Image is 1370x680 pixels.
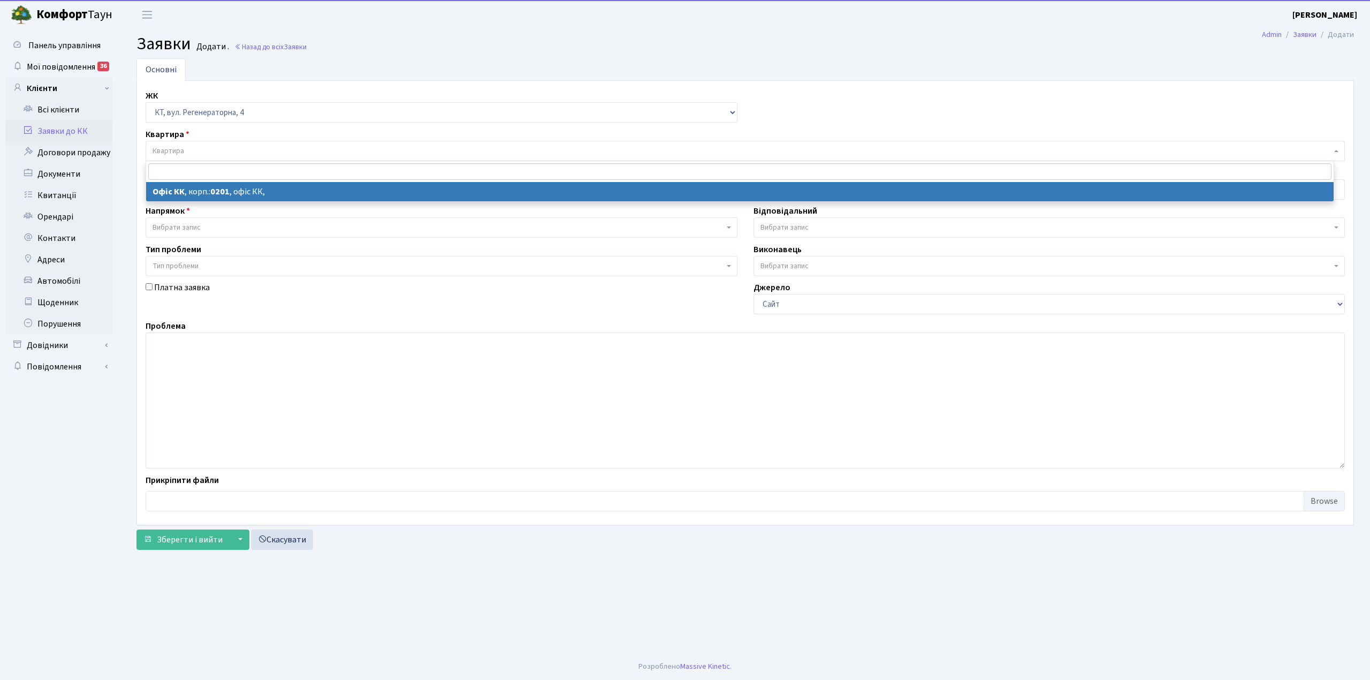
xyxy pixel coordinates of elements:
label: Квартира [146,128,189,141]
a: Панель управління [5,35,112,56]
a: Щоденник [5,292,112,313]
a: Документи [5,163,112,185]
div: Розроблено . [638,661,732,673]
span: Заявки [284,42,307,52]
span: Зберегти і вийти [157,534,223,546]
a: [PERSON_NAME] [1292,9,1357,21]
label: Відповідальний [753,205,817,217]
label: Тип проблеми [146,243,201,256]
b: 0201 [210,186,230,198]
label: Проблема [146,320,186,333]
a: Повідомлення [5,356,112,377]
a: Всі клієнти [5,99,112,120]
label: ЖК [146,89,158,102]
a: Довідники [5,335,112,356]
button: Зберегти і вийти [136,530,230,550]
a: Скасувати [251,530,313,550]
button: Переключити навігацію [134,6,161,24]
a: Клієнти [5,78,112,99]
a: Договори продажу [5,142,112,163]
a: Квитанції [5,185,112,206]
a: Орендарі [5,206,112,228]
li: Додати [1316,29,1354,41]
label: Платна заявка [154,281,210,294]
a: Назад до всіхЗаявки [234,42,307,52]
b: Комфорт [36,6,88,23]
span: Тип проблеми [153,261,199,271]
a: Admin [1262,29,1282,40]
a: Автомобілі [5,270,112,292]
label: Напрямок [146,205,190,217]
small: Додати . [194,42,229,52]
span: Заявки [136,32,191,56]
a: Адреси [5,249,112,270]
span: Вибрати запис [153,222,201,233]
span: Таун [36,6,112,24]
a: Порушення [5,313,112,335]
li: , корп.: , офіс КК, [146,182,1333,201]
a: Основні [136,58,186,81]
span: Квартира [153,146,184,156]
span: Мої повідомлення [27,61,95,73]
b: Офіс КК [153,186,185,198]
label: Виконавець [753,243,802,256]
a: Заявки до КК [5,120,112,142]
label: Джерело [753,281,790,294]
span: Вибрати запис [760,222,809,233]
a: Контакти [5,228,112,249]
a: Заявки [1293,29,1316,40]
a: Мої повідомлення36 [5,56,112,78]
img: logo.png [11,4,32,26]
span: Вибрати запис [760,261,809,271]
a: Massive Kinetic [680,661,730,672]
div: 36 [97,62,109,71]
nav: breadcrumb [1246,24,1370,46]
label: Прикріпити файли [146,474,219,487]
span: Панель управління [28,40,101,51]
